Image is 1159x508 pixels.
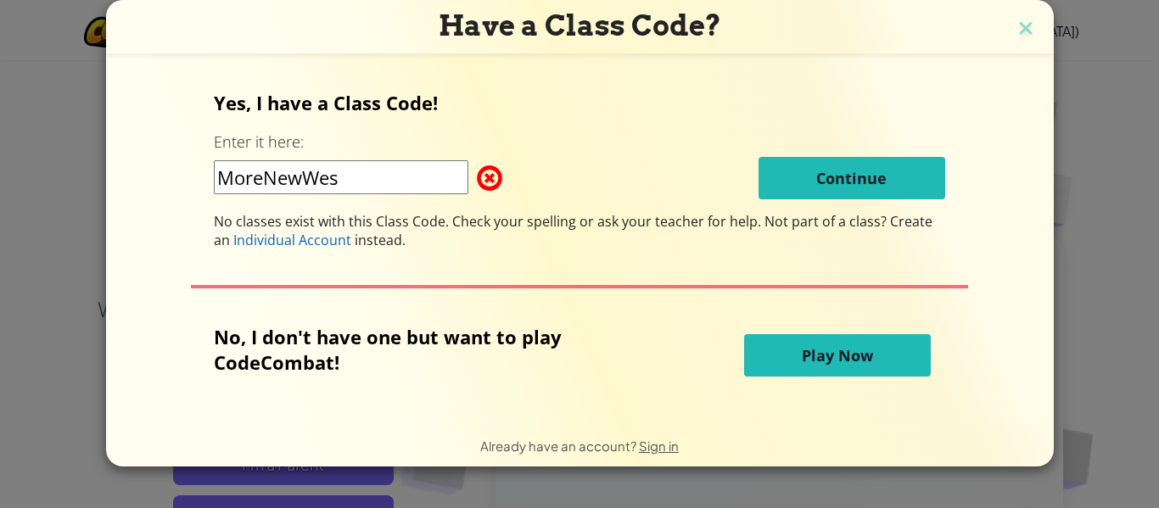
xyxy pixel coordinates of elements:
[816,168,887,188] span: Continue
[639,438,679,454] a: Sign in
[744,334,931,377] button: Play Now
[214,90,945,115] p: Yes, I have a Class Code!
[214,324,645,375] p: No, I don't have one but want to play CodeCombat!
[214,212,932,249] span: Not part of a class? Create an
[759,157,945,199] button: Continue
[214,212,764,231] span: No classes exist with this Class Code. Check your spelling or ask your teacher for help.
[439,8,721,42] span: Have a Class Code?
[480,438,639,454] span: Already have an account?
[351,231,406,249] span: instead.
[233,231,351,249] span: Individual Account
[1015,17,1037,42] img: close icon
[214,131,304,153] label: Enter it here:
[802,345,873,366] span: Play Now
